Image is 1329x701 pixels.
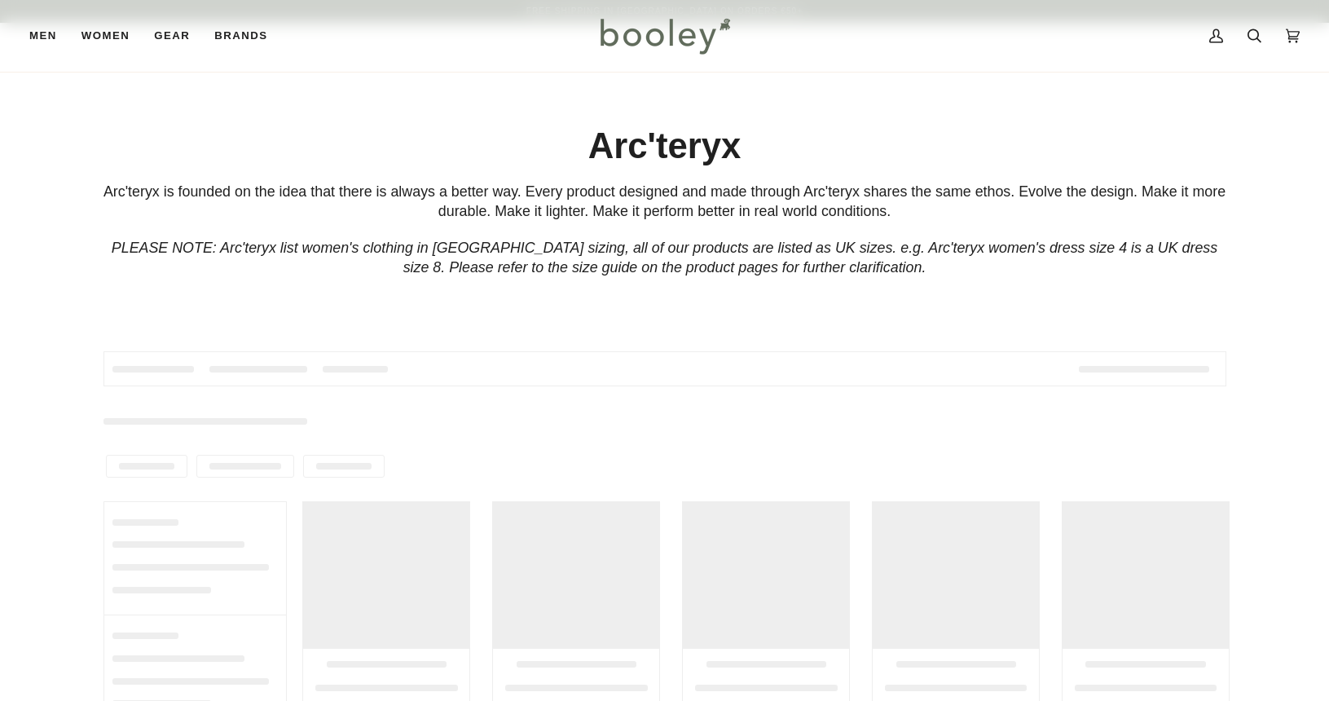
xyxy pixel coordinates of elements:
img: Booley [593,12,736,60]
h1: Arc'teryx [103,124,1226,169]
span: Men [29,28,57,44]
div: Arc'teryx is founded on the idea that there is always a better way. Every product designed and ma... [103,182,1226,222]
em: PLEASE NOTE: Arc'teryx list women's clothing in [GEOGRAPHIC_DATA] sizing, all of our products are... [112,240,1217,276]
span: Gear [154,28,190,44]
span: Brands [214,28,267,44]
span: Women [81,28,130,44]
